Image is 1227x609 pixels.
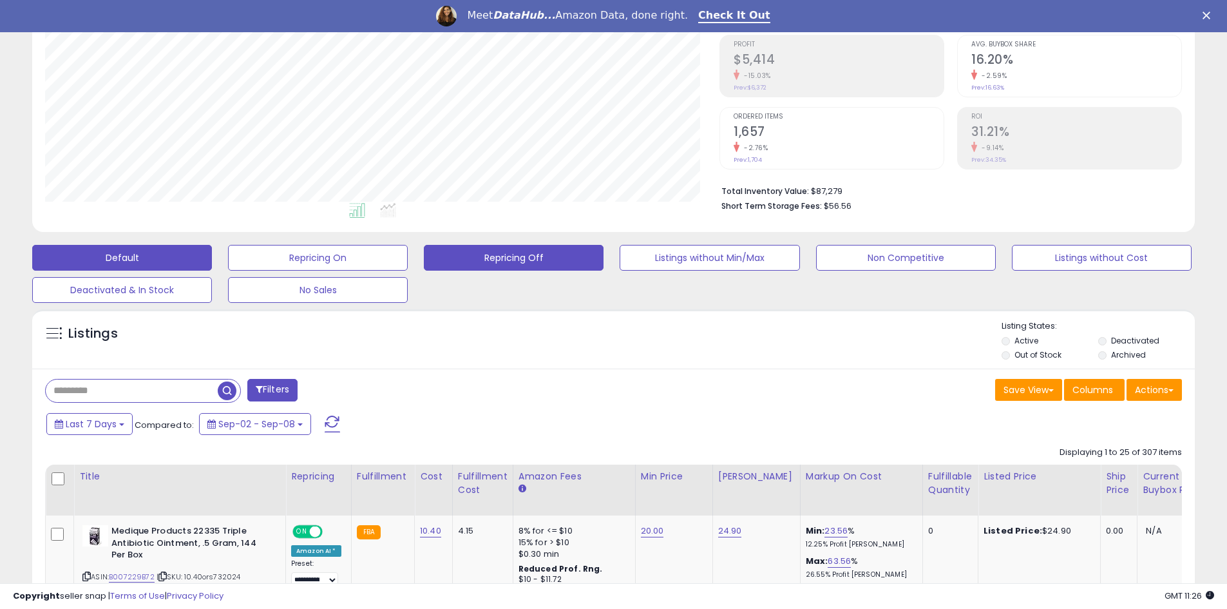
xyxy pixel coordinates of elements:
div: % [806,556,913,579]
div: Fulfillment Cost [458,470,508,497]
li: $87,279 [721,182,1172,198]
span: Avg. Buybox Share [971,41,1181,48]
div: Cost [420,470,447,483]
a: 24.90 [718,525,742,537]
a: Privacy Policy [167,590,224,602]
i: DataHub... [493,9,555,21]
span: Sep-02 - Sep-08 [218,418,295,430]
h2: 31.21% [971,124,1181,142]
div: Markup on Cost [806,470,917,483]
small: Prev: 16.63% [971,84,1004,92]
div: Displaying 1 to 25 of 307 items [1060,447,1182,459]
a: 20.00 [641,525,664,537]
div: Amazon Fees [518,470,630,483]
div: Min Price [641,470,707,483]
button: Deactivated & In Stock [32,277,212,303]
p: Listing States: [1002,320,1195,333]
label: Deactivated [1111,335,1159,346]
div: 4.15 [458,525,503,537]
b: Reduced Prof. Rng. [518,563,603,574]
span: 2025-09-16 11:26 GMT [1165,590,1214,602]
small: Prev: 1,704 [734,156,762,164]
small: Amazon Fees. [518,483,526,495]
button: No Sales [228,277,408,303]
img: 410RLw+rCXL._SL40_.jpg [82,525,108,546]
strong: Copyright [13,590,60,602]
b: Max: [806,555,828,567]
small: -9.14% [977,143,1003,153]
div: Fulfillment [357,470,409,483]
a: Terms of Use [110,590,165,602]
button: Listings without Min/Max [620,245,799,271]
h5: Listings [68,325,118,343]
span: $56.56 [824,200,851,212]
small: Prev: $6,372 [734,84,766,92]
h2: $5,414 [734,52,944,70]
button: Sep-02 - Sep-08 [199,413,311,435]
div: Fulfillable Quantity [928,470,973,497]
span: Last 7 Days [66,418,117,430]
span: Columns [1072,383,1113,396]
button: Save View [995,379,1062,401]
a: 63.56 [828,555,851,568]
label: Archived [1111,349,1146,360]
button: Repricing Off [424,245,604,271]
span: Compared to: [135,419,194,431]
small: FBA [357,525,381,539]
small: -15.03% [739,71,771,81]
th: The percentage added to the cost of goods (COGS) that forms the calculator for Min & Max prices. [800,465,922,516]
span: N/A [1146,525,1161,537]
div: Close [1203,12,1215,19]
b: Total Inventory Value: [721,186,809,197]
span: Ordered Items [734,113,944,121]
button: Default [32,245,212,271]
button: Columns [1064,379,1125,401]
h2: 16.20% [971,52,1181,70]
label: Active [1014,335,1038,346]
h2: 1,657 [734,124,944,142]
button: Actions [1127,379,1182,401]
small: -2.59% [977,71,1007,81]
div: Preset: [291,559,341,588]
div: Amazon AI * [291,545,341,557]
button: Filters [247,379,298,401]
div: % [806,525,913,549]
div: Repricing [291,470,346,483]
span: ROI [971,113,1181,121]
div: 8% for <= $10 [518,525,625,537]
span: Profit [734,41,944,48]
p: 12.25% Profit [PERSON_NAME] [806,540,913,549]
div: Title [79,470,280,483]
div: seller snap | | [13,590,224,603]
div: $24.90 [984,525,1090,537]
small: Prev: 34.35% [971,156,1006,164]
span: OFF [321,527,341,537]
button: Non Competitive [816,245,996,271]
b: Short Term Storage Fees: [721,200,822,211]
div: $0.30 min [518,548,625,560]
small: -2.76% [739,143,768,153]
div: Current Buybox Price [1143,470,1209,497]
label: Out of Stock [1014,349,1061,360]
button: Last 7 Days [46,413,133,435]
div: 15% for > $10 [518,537,625,548]
b: Min: [806,525,825,537]
div: Meet Amazon Data, done right. [467,9,688,22]
div: [PERSON_NAME] [718,470,795,483]
button: Listings without Cost [1012,245,1192,271]
b: Medique Products 22335 Triple Antibiotic Ointment, .5 Gram, 144 Per Box [111,525,268,565]
a: Check It Out [698,9,770,23]
span: ON [294,527,310,537]
a: 10.40 [420,525,441,537]
div: Listed Price [984,470,1095,483]
a: 23.56 [824,525,848,537]
b: Listed Price: [984,525,1042,537]
div: 0.00 [1106,525,1127,537]
div: Ship Price [1106,470,1132,497]
img: Profile image for Georgie [436,6,457,26]
div: 0 [928,525,968,537]
button: Repricing On [228,245,408,271]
